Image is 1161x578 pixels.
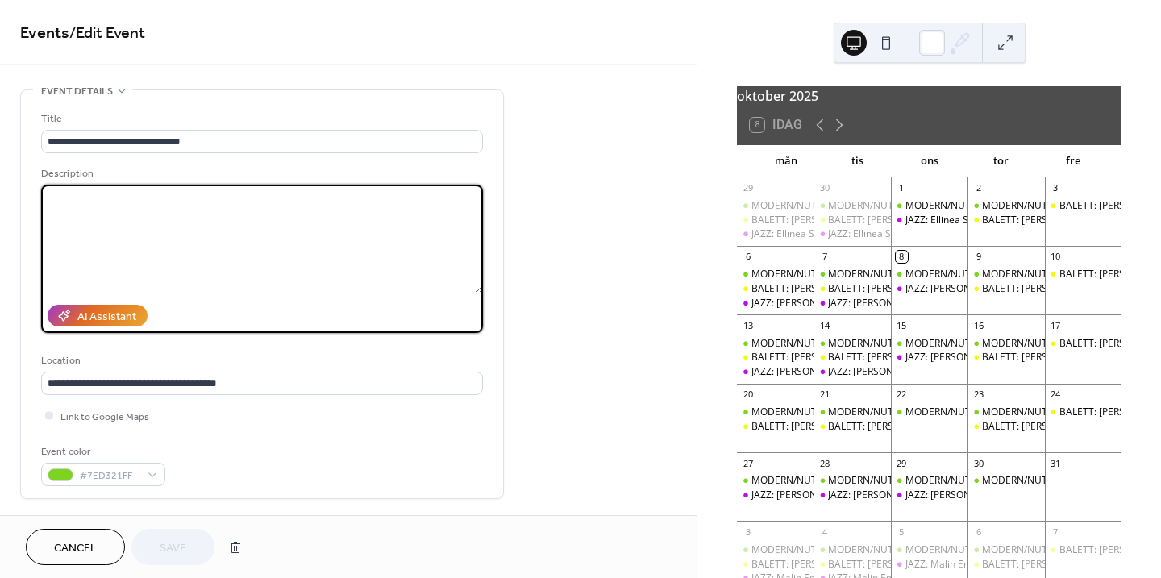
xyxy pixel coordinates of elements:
div: MODERN/NUTIDA: [PERSON_NAME] [982,543,1144,557]
div: MODERN/NUTIDA: [PERSON_NAME] [905,268,1067,281]
div: BALETT: Andrey Leonovich [1045,405,1121,419]
div: MODERN/NUTIDA: [PERSON_NAME] [828,268,990,281]
div: MODERN/NUTIDA: Simon Granit Ossoinak [967,543,1044,557]
div: BALETT: Andrey Leonovich [967,420,1044,434]
div: MODERN/NUTIDA: [PERSON_NAME] [828,543,990,557]
div: MODERN/NUTIDA: Julia Kraus Dybeck [891,199,967,213]
span: #7ED321FF [80,468,139,484]
div: BALETT: [PERSON_NAME] [982,420,1097,434]
div: MODERN/NUTIDA: [PERSON_NAME] [828,199,990,213]
div: 30 [818,182,830,194]
div: 7 [1050,526,1062,538]
div: BALETT: Anna Grip [967,214,1044,227]
div: 1 [896,182,908,194]
div: JAZZ: Malin Emmoth [891,558,967,572]
div: tor [965,145,1037,177]
div: MODERN/NUTIDA: Martin Kilvady [737,405,814,419]
div: 22 [896,389,908,401]
div: Title [41,110,480,127]
div: MODERN/NUTIDA: [PERSON_NAME] [905,405,1067,419]
div: BALETT: [PERSON_NAME] [828,420,943,434]
div: BALETT: Anna Grip [1045,199,1121,213]
div: BALETT: [PERSON_NAME] [751,558,867,572]
div: BALETT: [PERSON_NAME] [828,558,943,572]
div: JAZZ: Eva Gardfors [891,489,967,502]
div: BALETT: [PERSON_NAME] [982,558,1097,572]
div: tis [822,145,893,177]
div: 14 [818,319,830,331]
div: MODERN/NUTIDA: Lisa Janbell [891,337,967,351]
div: BALETT: [PERSON_NAME] [982,351,1097,364]
div: BALETT: Anna Grip [737,214,814,227]
div: BALETT: Lee Brummer [737,282,814,296]
button: Cancel [26,529,125,565]
div: BALETT: [PERSON_NAME] [751,420,867,434]
div: MODERN/NUTIDA: [PERSON_NAME] [751,474,913,488]
div: MODERN/NUTIDA: Martin Kilvady [967,405,1044,419]
div: MODERN/NUTIDA: Simon Granit Ossoinak [814,543,890,557]
div: JAZZ: Eva Gardfors [737,489,814,502]
div: 28 [818,457,830,469]
div: JAZZ: Anna Holmström [891,351,967,364]
div: 16 [972,319,984,331]
div: JAZZ: Ellinea Siambalis [737,227,814,241]
span: Link to Google Maps [60,409,149,426]
div: JAZZ: [PERSON_NAME] [905,489,1006,502]
div: MODERN/NUTIDA: [PERSON_NAME] [982,474,1144,488]
div: MODERN/NUTIDA: [PERSON_NAME] [982,405,1144,419]
div: ons [893,145,965,177]
div: MODERN/NUTIDA: Lisa Janbell [814,337,890,351]
div: JAZZ: [PERSON_NAME] [828,297,929,310]
div: JAZZ: [PERSON_NAME] [828,365,929,379]
div: MODERN/NUTIDA: Lisa Janbell [967,337,1044,351]
div: JAZZ: [PERSON_NAME] [828,489,929,502]
div: 23 [972,389,984,401]
div: JAZZ: Anna Holmström [737,365,814,379]
div: MODERN/NUTIDA: Mari Raudsepp [737,268,814,281]
div: JAZZ: [PERSON_NAME] [905,351,1006,364]
div: BALETT: Andrey Leonovich [814,420,890,434]
div: BALETT: Charlotte Fürst [967,351,1044,364]
div: BALETT: Charlotte Fürst [814,351,890,364]
div: MODERN/NUTIDA: Julia Kraus Dybeck [737,199,814,213]
div: BALETT: Andrey Leonovich [737,420,814,434]
div: 7 [818,251,830,263]
div: BALETT: [PERSON_NAME] [828,214,943,227]
div: BALETT: Lee Brummer [967,282,1044,296]
div: 17 [1050,319,1062,331]
div: MODERN/NUTIDA: Mari Raudsepp [967,268,1044,281]
div: BALETT: Charlotte Fürst [1045,337,1121,351]
div: BALETT: Charlotte Fürst [737,351,814,364]
div: 13 [742,319,754,331]
div: BALETT: Ivailo Valev [967,558,1044,572]
div: Location [41,352,480,369]
span: / Edit Event [69,18,145,49]
div: JAZZ: Johan Forsberg [814,297,890,310]
div: 21 [818,389,830,401]
div: JAZZ: [PERSON_NAME] [905,282,1006,296]
div: 3 [742,526,754,538]
div: BALETT: [PERSON_NAME] [982,214,1097,227]
div: MODERN/NUTIDA: [PERSON_NAME] [905,474,1067,488]
div: 4 [818,526,830,538]
div: Event color [41,443,162,460]
div: BALETT: [PERSON_NAME] [751,214,867,227]
div: 9 [972,251,984,263]
div: JAZZ: Ellinea Siambalis [828,227,929,241]
div: 5 [896,526,908,538]
div: JAZZ: Ellinea Siambalis [891,214,967,227]
div: 29 [742,182,754,194]
div: MODERN/NUTIDA: [PERSON_NAME] [828,337,990,351]
div: JAZZ: [PERSON_NAME] [751,297,852,310]
span: Cancel [54,540,97,557]
div: fre [1037,145,1109,177]
div: MODERN/NUTIDA: [PERSON_NAME] [905,337,1067,351]
div: MODERN/NUTIDA: Satoshi Kudo [737,474,814,488]
div: JAZZ: Ellinea Siambalis [751,227,852,241]
div: AI Assistant [77,309,136,326]
div: MODERN/NUTIDA: Satoshi Kudo [891,474,967,488]
div: BALETT: Anna Grip [814,214,890,227]
div: 30 [972,457,984,469]
div: MODERN/NUTIDA: [PERSON_NAME] [751,543,913,557]
div: MODERN/NUTIDA: Mari Raudsepp [814,268,890,281]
